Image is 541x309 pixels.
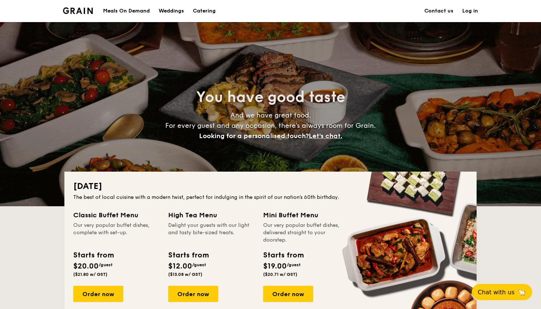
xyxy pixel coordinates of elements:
span: $20.00 [73,262,99,271]
div: Mini Buffet Menu [263,210,349,220]
div: Delight your guests with our light and tasty bite-sized treats. [168,222,254,244]
div: Our very popular buffet dishes, complete with set-up. [73,222,159,244]
div: High Tea Menu [168,210,254,220]
span: ($13.08 w/ GST) [168,272,202,277]
span: /guest [99,262,113,267]
span: Chat with us [478,289,515,296]
div: Classic Buffet Menu [73,210,159,220]
a: Logotype [63,7,93,14]
button: Chat with us🦙 [472,284,532,300]
div: Starts from [263,250,303,261]
div: The best of local cuisine with a modern twist, perfect for indulging in the spirit of our nation’... [73,194,468,201]
span: /guest [287,262,301,267]
span: $19.00 [263,262,287,271]
span: ($21.80 w/ GST) [73,272,107,277]
div: Starts from [168,250,208,261]
span: Let's chat. [309,132,342,140]
h2: [DATE] [73,180,468,192]
span: /guest [192,262,206,267]
div: Order now [168,286,218,302]
div: Our very popular buffet dishes, delivered straight to your doorstep. [263,222,349,244]
div: Order now [263,286,313,302]
span: ($20.71 w/ GST) [263,272,297,277]
img: Grain [63,7,93,14]
span: 🦙 [517,288,526,296]
div: Order now [73,286,123,302]
span: $12.00 [168,262,192,271]
div: Starts from [73,250,113,261]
